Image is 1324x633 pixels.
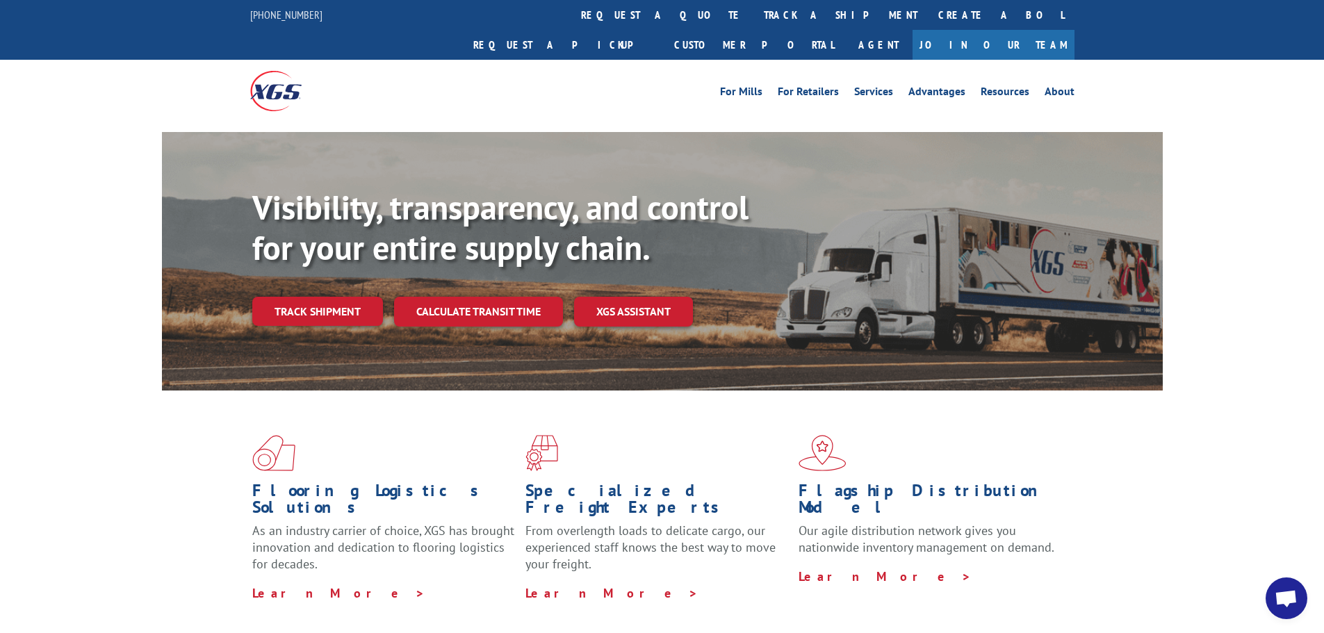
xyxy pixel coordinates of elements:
a: Resources [981,86,1029,101]
a: Learn More > [525,585,698,601]
a: Agent [844,30,913,60]
a: Join Our Team [913,30,1074,60]
img: xgs-icon-total-supply-chain-intelligence-red [252,435,295,471]
a: Services [854,86,893,101]
h1: Flooring Logistics Solutions [252,482,515,523]
a: Customer Portal [664,30,844,60]
p: From overlength loads to delicate cargo, our experienced staff knows the best way to move your fr... [525,523,788,584]
span: As an industry carrier of choice, XGS has brought innovation and dedication to flooring logistics... [252,523,514,572]
a: Calculate transit time [394,297,563,327]
img: xgs-icon-focused-on-flooring-red [525,435,558,471]
div: Open chat [1266,577,1307,619]
a: Request a pickup [463,30,664,60]
a: About [1045,86,1074,101]
a: XGS ASSISTANT [574,297,693,327]
a: Advantages [908,86,965,101]
a: For Retailers [778,86,839,101]
a: Learn More > [799,568,972,584]
a: For Mills [720,86,762,101]
h1: Flagship Distribution Model [799,482,1061,523]
a: Track shipment [252,297,383,326]
a: Learn More > [252,585,425,601]
img: xgs-icon-flagship-distribution-model-red [799,435,847,471]
b: Visibility, transparency, and control for your entire supply chain. [252,186,749,269]
h1: Specialized Freight Experts [525,482,788,523]
a: [PHONE_NUMBER] [250,8,322,22]
span: Our agile distribution network gives you nationwide inventory management on demand. [799,523,1054,555]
